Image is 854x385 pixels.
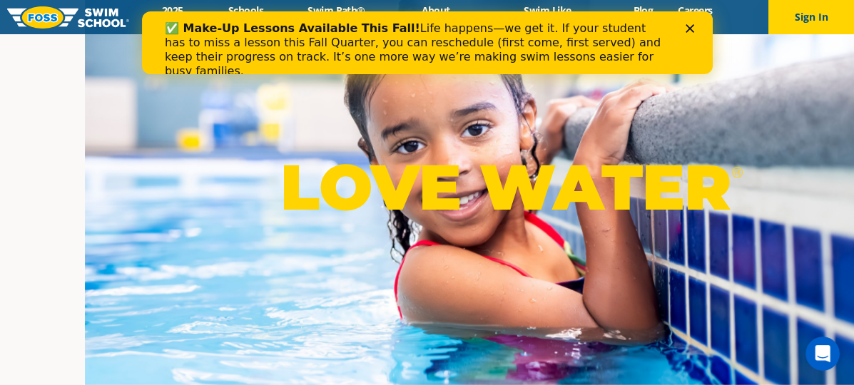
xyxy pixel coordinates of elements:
[215,4,275,17] a: Schools
[397,4,474,31] a: About FOSS
[805,337,840,371] iframe: Intercom live chat
[23,10,525,67] div: Life happens—we get it. If your student has to miss a lesson this Fall Quarter, you can reschedul...
[7,6,129,29] img: FOSS Swim School Logo
[129,4,215,31] a: 2025 Calendar
[621,4,666,17] a: Blog
[23,10,278,24] b: ✅ Make-Up Lessons Available This Fall!
[280,149,742,225] p: LOVE WATER
[544,13,558,21] div: Close
[666,4,725,17] a: Careers
[731,163,742,181] sup: ®
[275,4,397,31] a: Swim Path® Program
[142,11,713,74] iframe: Intercom live chat banner
[474,4,621,31] a: Swim Like [PERSON_NAME]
